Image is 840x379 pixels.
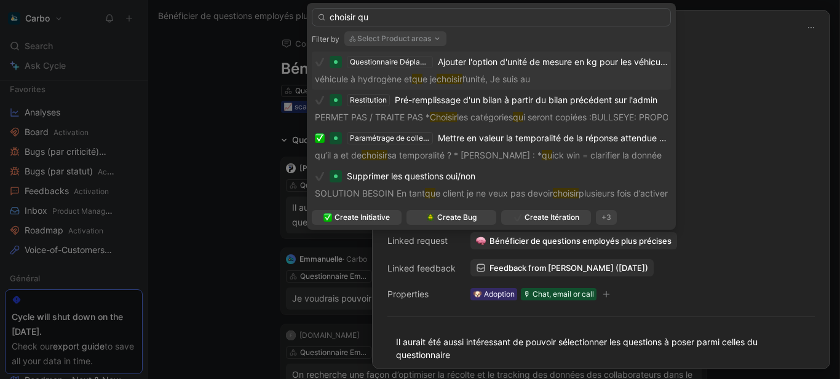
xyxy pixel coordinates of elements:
p: véhicule à hydrogène et e je l’unité, Je suis au [315,72,668,87]
span: Mettre en valeur la temporalité de la réponse attendue et simplifier les questions [438,133,760,143]
div: Restitution [350,94,387,106]
img: ✔️ [513,213,522,222]
p: SOLUTION BESOIN En tant e client je ne veux pas devoir plusieurs fois d’activer ou [315,186,668,201]
input: Search... [312,8,671,26]
span: Supprimer les questions oui/non [347,171,475,181]
span: Create Bug [437,211,477,224]
p: PERMET PAS / TRAITE PAS * les catégories i seront copiées :BULLSEYE: PROPOSITION [315,110,668,125]
img: ✔️ [315,57,325,67]
img: ✔️ [315,171,325,181]
mark: qu [542,150,552,160]
img: ✔️ [315,95,325,105]
img: ✅ [315,133,325,143]
p: qu’il a et de sa temporalité ? * [PERSON_NAME] : * ick win = clarifier la donnée [315,148,668,163]
mark: choisir [362,150,387,160]
div: Filter by [312,34,339,44]
div: +3 [596,210,617,225]
span: Create Initiative [335,211,390,224]
span: Create Itération [525,211,579,224]
mark: choisir [437,74,462,84]
div: Questionnaire Déplacements [350,56,430,68]
mark: qu [425,188,435,198]
mark: qu [412,74,422,84]
mark: Choisir [430,112,457,122]
img: ✅ [323,213,332,222]
div: Paramétrage de collecte [350,132,430,144]
button: Select Product areas [344,31,446,46]
mark: qu [513,112,523,122]
span: Pré-remplissage d'un bilan à partir du bilan précédent sur l'admin [395,95,657,105]
mark: choisir [553,188,579,198]
span: Ajouter l'option d'unité de mesure en kg pour les véhicules GNV [438,57,692,67]
img: 🪲 [426,213,435,222]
